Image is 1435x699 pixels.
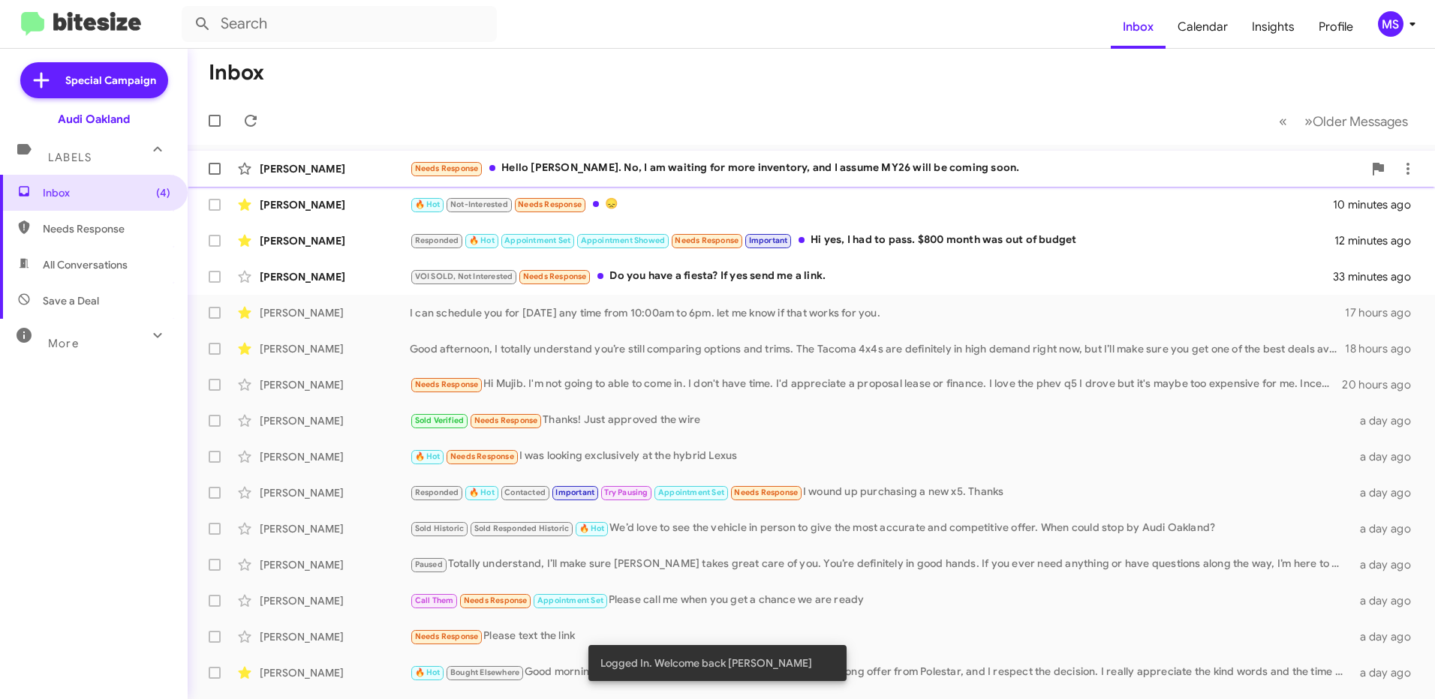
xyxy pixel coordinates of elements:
input: Search [182,6,497,42]
div: Thanks! Just approved the wire [410,412,1351,429]
span: 🔥 Hot [415,199,441,209]
span: Paused [415,559,443,569]
div: [PERSON_NAME] [260,197,410,212]
span: » [1304,112,1313,130]
button: Previous [1270,106,1296,136]
span: VOI SOLD, Not Interested [415,271,513,281]
span: Try Pausing [604,487,648,497]
span: Appointment Showed [581,235,666,245]
div: [PERSON_NAME] [260,305,410,320]
div: I wound up purchasing a new x5. Thanks [410,484,1351,501]
span: Responded [415,235,459,245]
div: 10 minutes ago [1333,197,1423,212]
div: [PERSON_NAME] [260,593,410,608]
span: 🔥 Hot [579,523,605,533]
div: a day ago [1351,593,1423,608]
a: Inbox [1111,5,1166,49]
span: More [48,337,79,350]
div: 17 hours ago [1345,305,1423,320]
div: Please call me when you get a chance we are ready [410,592,1351,609]
div: a day ago [1351,485,1423,500]
span: 🔥 Hot [415,451,441,461]
span: Older Messages [1313,113,1408,130]
div: [PERSON_NAME] [260,665,410,680]
span: Appointment Set [658,487,724,497]
span: Sold Verified [415,415,465,425]
span: All Conversations [43,257,128,272]
span: Save a Deal [43,293,99,308]
span: Needs Response [734,487,798,497]
div: 20 hours ago [1342,377,1423,392]
span: Needs Response [415,379,479,389]
span: Needs Response [43,221,170,236]
div: I can schedule you for [DATE] any time from 10:00am to 6pm. let me know if that works for you. [410,305,1345,320]
div: a day ago [1351,665,1423,680]
div: MS [1378,11,1403,37]
div: a day ago [1351,449,1423,464]
span: Needs Response [518,199,582,209]
div: [PERSON_NAME] [260,377,410,392]
div: [PERSON_NAME] [260,557,410,572]
span: Call Them [415,595,454,605]
span: Needs Response [464,595,528,605]
div: Audi Oakland [58,112,130,127]
span: Contacted [504,487,546,497]
div: Please text the link [410,628,1351,645]
a: Profile [1307,5,1365,49]
div: Hi yes, I had to pass. $800 month was out of budget [410,232,1334,249]
button: Next [1295,106,1417,136]
div: 18 hours ago [1345,341,1423,356]
div: Totally understand, I’ll make sure [PERSON_NAME] takes great care of you. You’re definitely in go... [410,556,1351,573]
div: [PERSON_NAME] [260,629,410,644]
div: [PERSON_NAME] [260,521,410,536]
span: Special Campaign [65,73,156,88]
span: Appointment Set [504,235,570,245]
div: 😞 [410,196,1333,213]
div: [PERSON_NAME] [260,161,410,176]
div: We’d love to see the vehicle in person to give the most accurate and competitive offer. When coul... [410,520,1351,537]
div: a day ago [1351,413,1423,428]
button: MS [1365,11,1418,37]
span: Needs Response [415,631,479,641]
a: Special Campaign [20,62,168,98]
span: Needs Response [523,271,587,281]
a: Calendar [1166,5,1240,49]
span: 🔥 Hot [469,487,495,497]
div: a day ago [1351,557,1423,572]
span: Labels [48,151,92,164]
span: Appointment Set [537,595,603,605]
span: Responded [415,487,459,497]
div: [PERSON_NAME] [260,449,410,464]
div: [PERSON_NAME] [260,269,410,284]
div: I was looking exclusively at the hybrid Lexus [410,448,1351,465]
span: Not-Interested [450,199,508,209]
span: Needs Response [675,235,739,245]
h1: Inbox [209,61,264,85]
div: Good afternoon, I totally understand you’re still comparing options and trims. The Tacoma 4x4s ar... [410,341,1345,356]
span: (4) [156,185,170,200]
div: [PERSON_NAME] [260,413,410,428]
div: a day ago [1351,521,1423,536]
div: a day ago [1351,629,1423,644]
span: 🔥 Hot [415,667,441,677]
span: Important [749,235,788,245]
div: 12 minutes ago [1334,233,1423,248]
span: Needs Response [415,163,479,173]
span: Needs Response [450,451,514,461]
span: Sold Historic [415,523,465,533]
span: Logged In. Welcome back [PERSON_NAME] [600,655,812,670]
a: Insights [1240,5,1307,49]
div: Do you have a fiesta? If yes send me a link. [410,268,1333,285]
div: Good morning [PERSON_NAME], I totally understand, that’s a strong offer from Polestar, and I resp... [410,664,1351,681]
div: 33 minutes ago [1333,269,1423,284]
nav: Page navigation example [1271,106,1417,136]
div: Hi Mujib. I'm not going to able to come in. I don't have time. I'd appreciate a proposal lease or... [410,376,1342,393]
span: Bought Elsewhere [450,667,519,677]
span: Needs Response [474,415,538,425]
div: [PERSON_NAME] [260,485,410,500]
span: Inbox [43,185,170,200]
span: 🔥 Hot [469,235,495,245]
